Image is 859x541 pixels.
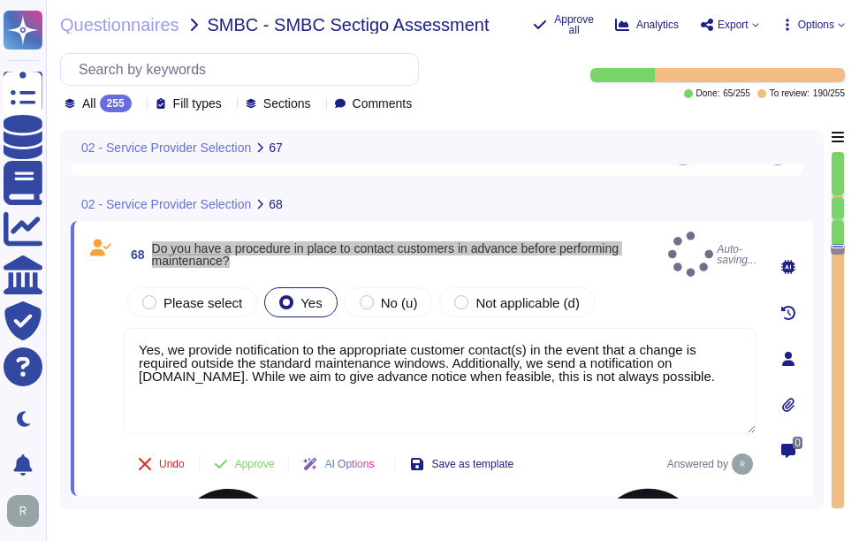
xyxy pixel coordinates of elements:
[770,89,810,98] span: To review:
[70,54,418,85] input: Search by keywords
[269,198,283,210] span: 68
[723,89,750,98] span: 65 / 255
[82,97,96,110] span: All
[813,89,845,98] span: 190 / 255
[381,295,418,310] span: No (u)
[100,95,132,112] div: 255
[163,295,242,310] span: Please select
[81,141,251,154] span: 02 - Service Provider Selection
[124,328,756,434] textarea: Yes, we provide notification to the appropriate customer contact(s) in the event that a change is...
[124,248,145,261] span: 68
[554,14,594,35] span: Approve all
[798,19,834,30] span: Options
[668,232,756,277] span: Auto-saving...
[732,453,753,475] img: user
[173,97,222,110] span: Fill types
[269,141,283,154] span: 67
[636,19,679,30] span: Analytics
[208,16,490,34] span: SMBC - SMBC Sectigo Assessment
[353,97,413,110] span: Comments
[81,198,251,210] span: 02 - Service Provider Selection
[263,97,311,110] span: Sections
[152,241,619,268] span: Do you have a procedure in place to contact customers in advance before performing maintenance?
[300,295,322,310] span: Yes
[793,437,802,449] span: 0
[4,491,51,530] button: user
[615,18,679,32] button: Analytics
[533,14,594,35] button: Approve all
[60,16,179,34] span: Questionnaires
[696,89,720,98] span: Done:
[475,295,580,310] span: Not applicable (d)
[7,495,39,527] img: user
[718,19,749,30] span: Export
